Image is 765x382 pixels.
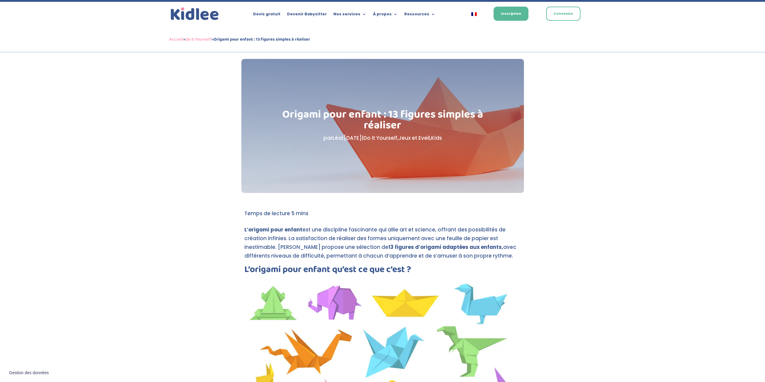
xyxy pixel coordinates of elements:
[213,36,310,43] strong: Origami pour enfant : 13 figures simples à réaliser
[169,36,183,43] a: Accueil
[363,134,397,142] a: Do It Yourself
[332,134,342,142] a: Léa
[253,12,280,19] a: Devis gratuit
[471,12,477,16] img: Français
[169,6,220,22] a: Kidlee Logo
[244,226,302,233] strong: L’origami pour enfant
[404,12,435,19] a: Ressources
[344,134,362,142] span: [DATE]
[9,370,49,376] span: Gestion des données
[388,243,503,251] strong: 13 figures d’origami adaptées aux enfants,
[333,12,366,19] a: Nos services
[373,12,398,19] a: À propos
[244,265,521,277] h2: L’origami pour enfant qu’est ce que c’est ?
[271,109,494,134] h1: Origami pour enfant : 13 figures simples à réaliser
[185,36,211,43] a: Do It Yourself
[5,367,52,379] button: Gestion des données
[546,7,580,21] a: Connexion
[287,12,327,19] a: Devenir Babysitter
[271,134,494,142] p: par | | , ,
[169,36,310,43] span: » »
[494,7,528,21] a: Inscription
[169,6,220,22] img: logo_kidlee_bleu
[431,134,442,142] a: Kids
[399,134,430,142] a: Jeux et Eveil
[244,225,521,265] p: est une discipline fascinante qui allie art et science, offrant des possibilités de création infi...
